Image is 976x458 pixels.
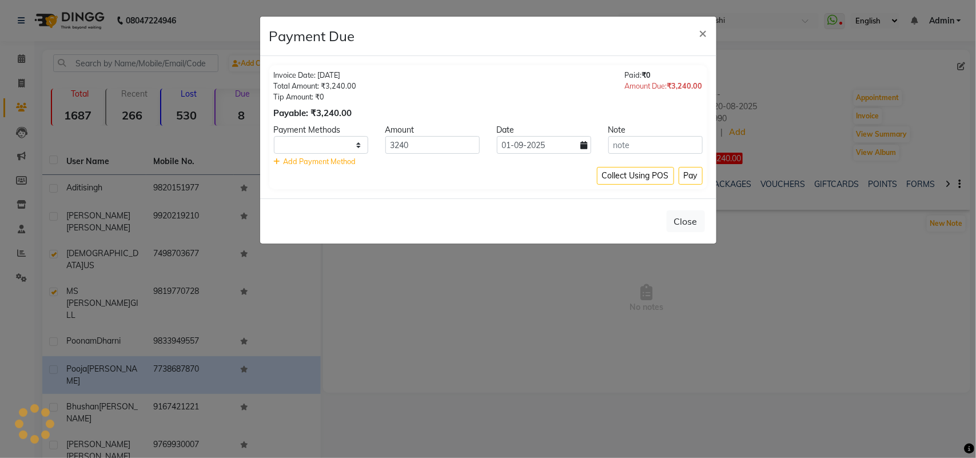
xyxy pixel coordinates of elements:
button: Collect Using POS [597,167,674,185]
button: Close [690,17,716,49]
button: Pay [679,167,703,185]
div: Amount [377,124,488,136]
span: ₹3,240.00 [667,81,703,90]
input: Amount [385,136,480,154]
div: Amount Due: [625,81,703,91]
div: Total Amount: ₹3,240.00 [274,81,357,91]
input: note [608,136,703,154]
span: × [699,24,707,41]
div: Payment Methods [265,124,377,136]
div: Date [488,124,600,136]
div: Note [600,124,711,136]
div: Paid: [625,70,703,81]
h4: Payment Due [269,26,355,46]
div: Tip Amount: ₹0 [274,91,357,102]
span: Add Payment Method [284,157,356,166]
span: ₹0 [642,70,651,79]
button: Close [667,210,705,232]
div: Invoice Date: [DATE] [274,70,357,81]
div: Payable: ₹3,240.00 [274,107,357,120]
input: yyyy-mm-dd [497,136,591,154]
